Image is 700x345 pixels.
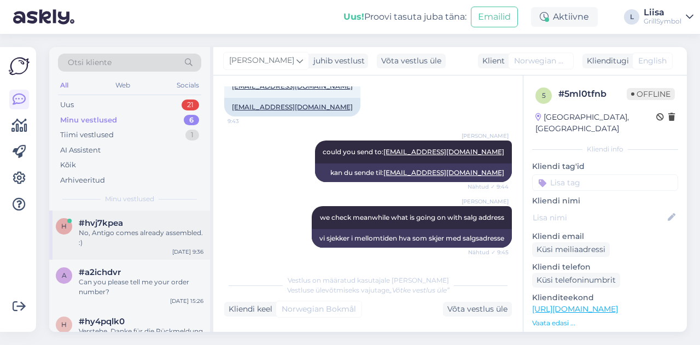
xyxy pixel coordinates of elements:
div: Minu vestlused [60,115,117,126]
input: Lisa tag [532,174,678,191]
span: [PERSON_NAME] [462,197,509,206]
div: Küsi telefoninumbrit [532,273,620,288]
span: h [61,320,67,329]
div: Kõik [60,160,76,171]
div: Kliendi info [532,144,678,154]
a: [EMAIL_ADDRESS][DOMAIN_NAME] [383,148,504,156]
div: Web [113,78,132,92]
span: [PERSON_NAME] [462,132,509,140]
div: Võta vestlus üle [443,302,512,317]
p: Vaata edasi ... [532,318,678,328]
div: Arhiveeritud [60,175,105,186]
input: Lisa nimi [533,212,666,224]
b: Uus! [343,11,364,22]
i: „Võtke vestlus üle” [389,286,450,294]
div: [DATE] 9:36 [172,248,203,256]
button: Emailid [471,7,518,27]
span: [PERSON_NAME] [229,55,294,67]
p: Kliendi email [532,231,678,242]
div: Klient [478,55,505,67]
div: Verstehe. Danke für die Rückmeldung [79,326,203,336]
div: [GEOGRAPHIC_DATA], [GEOGRAPHIC_DATA] [535,112,656,135]
div: Klienditugi [582,55,629,67]
div: vi sjekker i mellomtiden hva som skjer med salgsadresse [312,229,512,248]
span: a [62,271,67,279]
a: [EMAIL_ADDRESS][DOMAIN_NAME] [383,168,504,177]
div: Socials [174,78,201,92]
span: could you send to: [323,148,504,156]
div: juhib vestlust [309,55,365,67]
div: [DATE] 15:26 [170,297,203,305]
span: #hvj7kpea [79,218,123,228]
a: LiisaGrillSymbol [644,8,693,26]
span: English [638,55,667,67]
div: AI Assistent [60,145,101,156]
div: 1 [185,130,199,141]
div: Uus [60,100,74,110]
span: Norwegian Bokmål [514,55,568,67]
span: we check meanwhile what is going on with salg address [320,213,504,221]
span: Vestluse ülevõtmiseks vajutage [287,286,450,294]
div: Aktiivne [531,7,598,27]
p: Klienditeekond [532,292,678,303]
div: Liisa [644,8,681,17]
span: Nähtud ✓ 9:44 [468,183,509,191]
div: Võta vestlus üle [377,54,446,68]
span: Nähtud ✓ 9:45 [468,248,509,256]
div: kan du sende til: [315,163,512,182]
img: Askly Logo [9,56,30,77]
div: All [58,78,71,92]
a: [URL][DOMAIN_NAME] [532,304,618,314]
div: Küsi meiliaadressi [532,242,610,257]
div: GrillSymbol [644,17,681,26]
div: L [624,9,639,25]
div: 6 [184,115,199,126]
p: Kliendi nimi [532,195,678,207]
span: #a2ichdvr [79,267,121,277]
p: Kliendi telefon [532,261,678,273]
span: Vestlus on määratud kasutajale [PERSON_NAME] [288,276,449,284]
span: h [61,222,67,230]
span: Offline [627,88,675,100]
span: Norwegian Bokmål [282,303,356,315]
div: No, Antigo comes already assembled. :) [79,228,203,248]
span: 9:43 [227,117,269,125]
div: Proovi tasuta juba täna: [343,10,466,24]
a: [EMAIL_ADDRESS][DOMAIN_NAME] [232,103,353,111]
a: [EMAIL_ADDRESS][DOMAIN_NAME] [232,82,353,90]
div: 21 [182,100,199,110]
span: #hy4pqlk0 [79,317,125,326]
div: Tiimi vestlused [60,130,114,141]
span: 5 [542,91,546,100]
div: # 5ml0tfnb [558,87,627,101]
div: Kliendi keel [224,303,272,315]
div: Can you please tell me your order number? [79,277,203,297]
p: Kliendi tag'id [532,161,678,172]
span: Minu vestlused [105,194,154,204]
span: Otsi kliente [68,57,112,68]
